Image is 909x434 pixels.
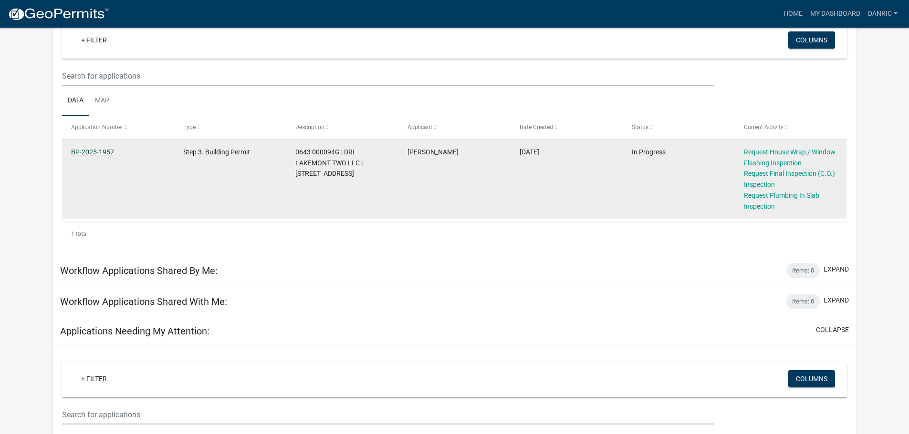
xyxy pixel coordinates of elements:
[52,7,857,255] div: collapse
[183,124,196,131] span: Type
[786,263,820,278] div: Items: 0
[734,116,846,139] datatable-header-cell: Current Activity
[744,170,835,188] a: Request Final Inspection (C.O.) Inspection
[62,222,847,246] div: 1 total
[511,116,623,139] datatable-header-cell: Date Created
[788,370,835,387] button: Columns
[183,148,250,156] span: Step 3. Building Permit
[407,148,459,156] span: Darby Pippin
[622,116,734,139] datatable-header-cell: Status
[407,124,432,131] span: Applicant
[744,192,819,210] a: Request Plumbing In Slab Inspection
[824,295,849,305] button: expand
[520,148,539,156] span: 02/13/2025
[398,116,511,139] datatable-header-cell: Applicant
[632,124,648,131] span: Status
[60,265,218,276] h5: Workflow Applications Shared By Me:
[864,5,901,23] a: danric
[816,325,849,335] button: collapse
[60,296,227,307] h5: Workflow Applications Shared With Me:
[632,148,666,156] span: In Progress
[295,148,363,178] span: 0643 000094G | DRI LAKEMONT TWO LLC | 135 EDGEMONT DR
[60,325,209,337] h5: Applications Needing My Attention:
[62,66,713,86] input: Search for applications
[780,5,806,23] a: Home
[89,86,115,116] a: Map
[286,116,398,139] datatable-header-cell: Description
[71,148,114,156] a: BP-2025-1957
[71,124,123,131] span: Application Number
[806,5,864,23] a: My Dashboard
[174,116,286,139] datatable-header-cell: Type
[744,124,784,131] span: Current Activity
[520,124,553,131] span: Date Created
[788,31,835,49] button: Columns
[62,405,713,424] input: Search for applications
[73,370,115,387] a: + Filter
[73,31,115,49] a: + Filter
[62,116,174,139] datatable-header-cell: Application Number
[744,148,836,167] a: Request House Wrap / Window Flashing Inspection
[786,294,820,309] div: Items: 0
[295,124,324,131] span: Description
[62,86,89,116] a: Data
[824,264,849,274] button: expand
